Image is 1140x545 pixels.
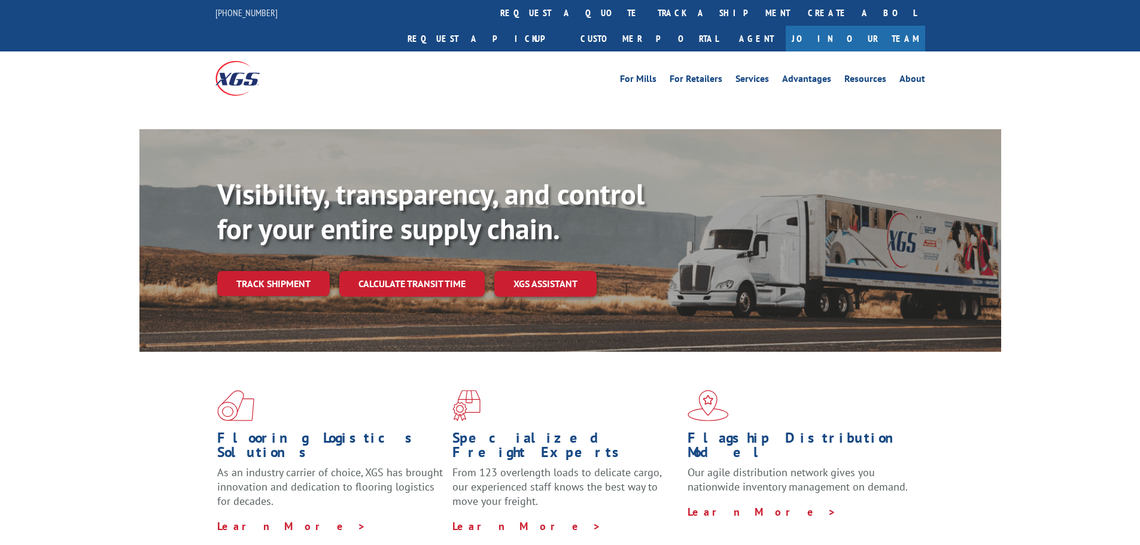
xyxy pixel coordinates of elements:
[844,74,886,87] a: Resources
[620,74,656,87] a: For Mills
[452,390,481,421] img: xgs-icon-focused-on-flooring-red
[899,74,925,87] a: About
[339,271,485,297] a: Calculate transit time
[786,26,925,51] a: Join Our Team
[688,390,729,421] img: xgs-icon-flagship-distribution-model-red
[670,74,722,87] a: For Retailers
[735,74,769,87] a: Services
[217,519,366,533] a: Learn More >
[215,7,278,19] a: [PHONE_NUMBER]
[217,390,254,421] img: xgs-icon-total-supply-chain-intelligence-red
[688,431,914,465] h1: Flagship Distribution Model
[217,271,330,296] a: Track shipment
[571,26,727,51] a: Customer Portal
[727,26,786,51] a: Agent
[452,519,601,533] a: Learn More >
[494,271,597,297] a: XGS ASSISTANT
[452,465,679,519] p: From 123 overlength loads to delicate cargo, our experienced staff knows the best way to move you...
[399,26,571,51] a: Request a pickup
[217,465,443,508] span: As an industry carrier of choice, XGS has brought innovation and dedication to flooring logistics...
[452,431,679,465] h1: Specialized Freight Experts
[217,175,645,247] b: Visibility, transparency, and control for your entire supply chain.
[688,465,908,494] span: Our agile distribution network gives you nationwide inventory management on demand.
[688,505,837,519] a: Learn More >
[782,74,831,87] a: Advantages
[217,431,443,465] h1: Flooring Logistics Solutions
